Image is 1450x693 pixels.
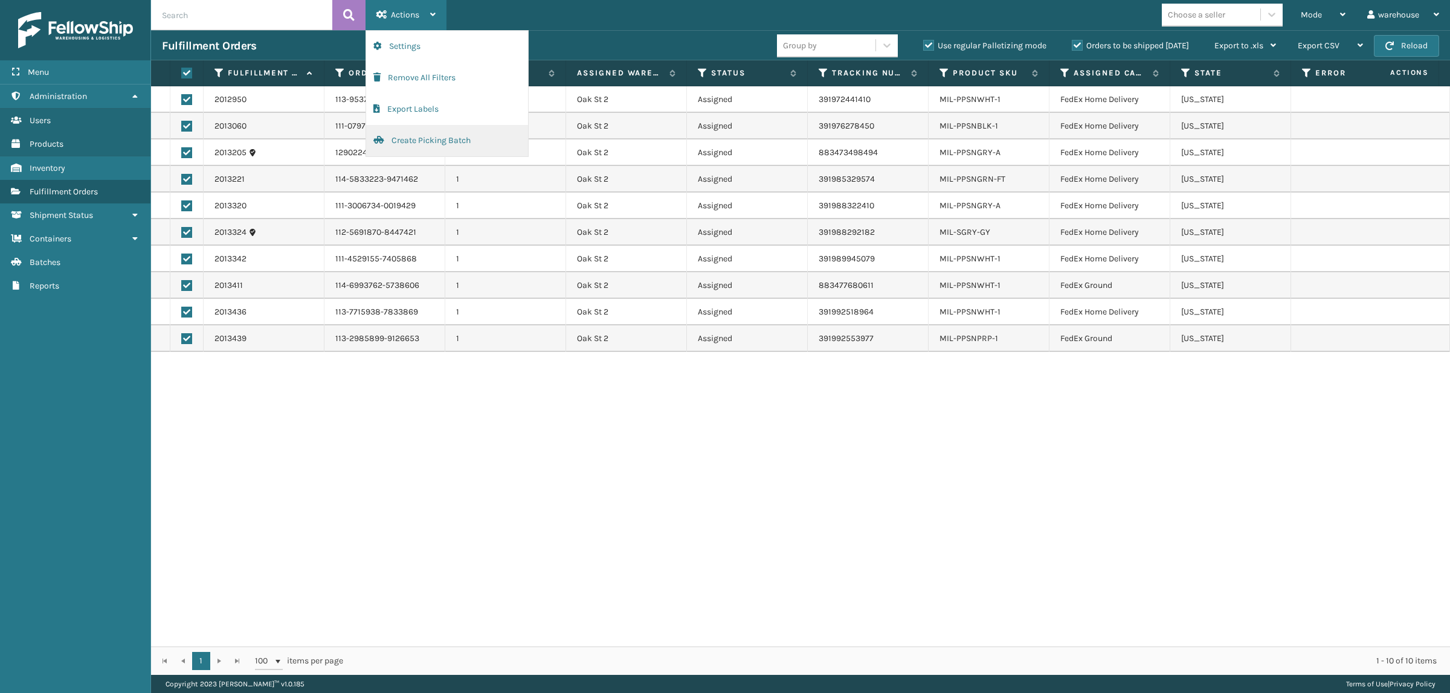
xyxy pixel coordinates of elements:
a: 883477680611 [819,280,874,290]
a: MIL-PPSNGRN-FT [939,174,1005,184]
td: FedEx Home Delivery [1049,219,1170,246]
a: 391988292182 [819,227,875,237]
td: [US_STATE] [1170,193,1291,219]
td: FedEx Ground [1049,325,1170,352]
a: MIL-PPSNBLK-1 [939,121,998,131]
button: Remove All Filters [366,62,528,94]
td: Assigned [687,193,808,219]
a: 2013060 [214,120,246,132]
td: FedEx Ground [1049,272,1170,299]
td: Oak St 2 [566,272,687,299]
td: Oak St 2 [566,166,687,193]
div: Choose a seller [1168,8,1225,21]
td: [US_STATE] [1170,246,1291,272]
a: MIL-PPSNPRP-1 [939,333,998,343]
label: Use regular Palletizing mode [923,40,1046,51]
p: Copyright 2023 [PERSON_NAME]™ v 1.0.185 [166,675,304,693]
label: Error [1315,68,1388,78]
span: Administration [30,91,87,101]
td: 1 [445,272,566,299]
td: 129022421948971 [324,139,445,166]
label: Product SKU [953,68,1026,78]
td: 111-4529155-7405868 [324,246,445,272]
td: [US_STATE] [1170,299,1291,325]
td: [US_STATE] [1170,139,1291,166]
td: 111-0797527-5316230 [324,113,445,139]
span: Export to .xls [1214,40,1263,51]
a: 2013320 [214,200,246,212]
span: Fulfillment Orders [30,187,98,197]
td: Assigned [687,219,808,246]
a: 391985329574 [819,174,875,184]
a: Privacy Policy [1390,680,1435,688]
a: 391992553977 [819,333,874,343]
td: Oak St 2 [566,193,687,219]
td: Oak St 2 [566,219,687,246]
td: FedEx Home Delivery [1049,299,1170,325]
span: Users [30,115,51,126]
a: MIL-PPSNGRY-A [939,200,1000,211]
td: [US_STATE] [1170,219,1291,246]
a: 391988322410 [819,200,874,211]
a: 2013436 [214,306,246,318]
td: 113-7715938-7833869 [324,299,445,325]
td: Assigned [687,113,808,139]
td: Assigned [687,86,808,113]
button: Reload [1374,35,1439,57]
td: Oak St 2 [566,139,687,166]
a: 391992518964 [819,307,874,317]
td: FedEx Home Delivery [1049,246,1170,272]
div: Group by [783,39,817,52]
td: Assigned [687,166,808,193]
label: Orders to be shipped [DATE] [1072,40,1189,51]
td: 114-6993762-5738606 [324,272,445,299]
span: items per page [255,652,343,670]
td: Oak St 2 [566,325,687,352]
a: MIL-SGRY-GY [939,227,990,237]
span: Actions [1352,63,1436,83]
td: Assigned [687,246,808,272]
a: 1 [192,652,210,670]
td: Oak St 2 [566,299,687,325]
td: 114-5833223-9471462 [324,166,445,193]
td: Assigned [687,139,808,166]
span: Export CSV [1298,40,1339,51]
span: Mode [1301,10,1322,20]
span: Products [30,139,63,149]
button: Settings [366,31,528,62]
td: Oak St 2 [566,246,687,272]
label: Tracking Number [832,68,905,78]
td: Assigned [687,325,808,352]
span: Containers [30,234,71,244]
a: 2013324 [214,226,246,238]
a: 2013205 [214,147,246,159]
td: 1 [445,325,566,352]
td: FedEx Home Delivery [1049,193,1170,219]
button: Create Picking Batch [366,125,528,156]
a: 2013342 [214,253,246,265]
td: FedEx Home Delivery [1049,166,1170,193]
td: 112-5691870-8447421 [324,219,445,246]
td: Assigned [687,272,808,299]
div: 1 - 10 of 10 items [360,655,1437,667]
label: Assigned Warehouse [577,68,663,78]
img: logo [18,12,133,48]
td: Assigned [687,299,808,325]
td: 113-2985899-9126653 [324,325,445,352]
td: FedEx Home Delivery [1049,86,1170,113]
td: Oak St 2 [566,113,687,139]
label: Order Number [349,68,422,78]
div: | [1346,675,1435,693]
h3: Fulfillment Orders [162,39,256,53]
a: 2013411 [214,279,243,292]
td: 1 [445,166,566,193]
td: [US_STATE] [1170,325,1291,352]
a: 2012950 [214,94,246,106]
td: [US_STATE] [1170,272,1291,299]
a: 391972441410 [819,94,871,104]
td: 1 [445,299,566,325]
a: MIL-PPSNGRY-A [939,147,1000,158]
label: State [1194,68,1268,78]
span: Menu [28,67,49,77]
a: 2013439 [214,333,246,345]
